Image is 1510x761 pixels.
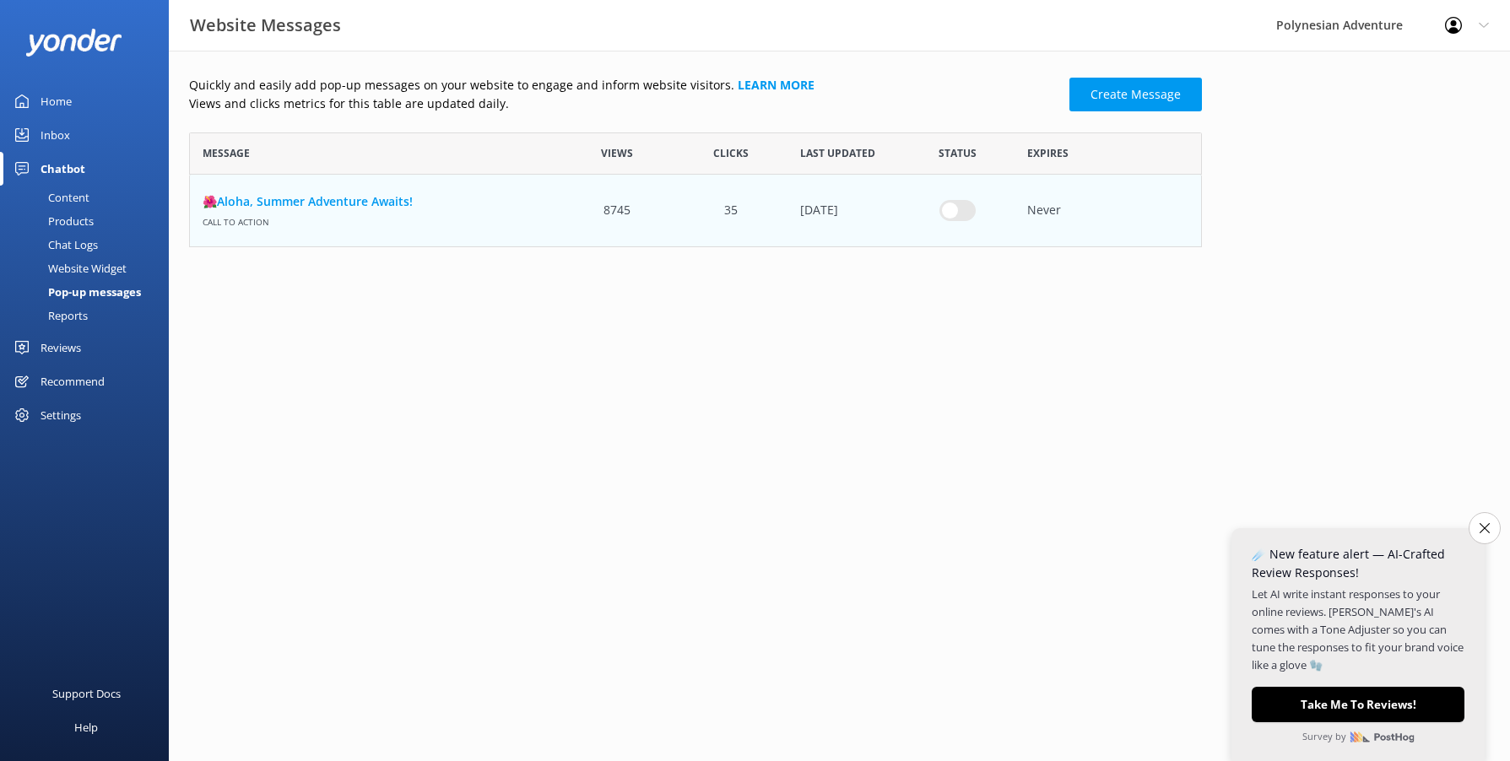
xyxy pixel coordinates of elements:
span: Views [601,145,633,161]
a: Products [10,209,169,233]
span: Call to action [203,211,548,229]
div: Inbox [41,118,70,152]
div: Chatbot [41,152,85,186]
div: Help [74,710,98,744]
div: Recommend [41,364,105,398]
div: 35 [674,175,787,246]
img: yonder-white-logo.png [25,29,122,57]
div: Home [41,84,72,118]
a: Learn more [738,77,815,93]
span: Status [939,145,977,161]
div: Products [10,209,94,233]
h3: Website Messages [190,12,341,39]
a: Reports [10,304,169,327]
a: Pop-up messages [10,280,169,304]
span: Message [203,145,250,161]
div: row [189,175,1202,246]
div: Reviews [41,331,81,364]
div: Never [1015,175,1201,246]
div: Support Docs [52,677,121,710]
div: Reports [10,304,88,327]
a: 🌺Aloha, Summer Adventure Awaits! [203,192,548,211]
a: Chat Logs [10,233,169,256]
p: Views and clicks metrics for this table are updated daily. [189,94,1059,113]
div: Content [10,186,89,209]
div: Website Widget [10,256,127,280]
div: 8745 [560,175,674,246]
div: Chat Logs [10,233,98,256]
span: Expires [1027,145,1069,161]
a: Create Message [1069,78,1202,111]
span: Last updated [800,145,875,161]
span: Clicks [713,145,749,161]
div: 04 Sep 2025 [787,175,901,246]
a: Content [10,186,169,209]
div: grid [189,175,1202,246]
a: Website Widget [10,256,169,280]
div: Pop-up messages [10,280,141,304]
div: Settings [41,398,81,432]
p: Quickly and easily add pop-up messages on your website to engage and inform website visitors. [189,76,1059,94]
